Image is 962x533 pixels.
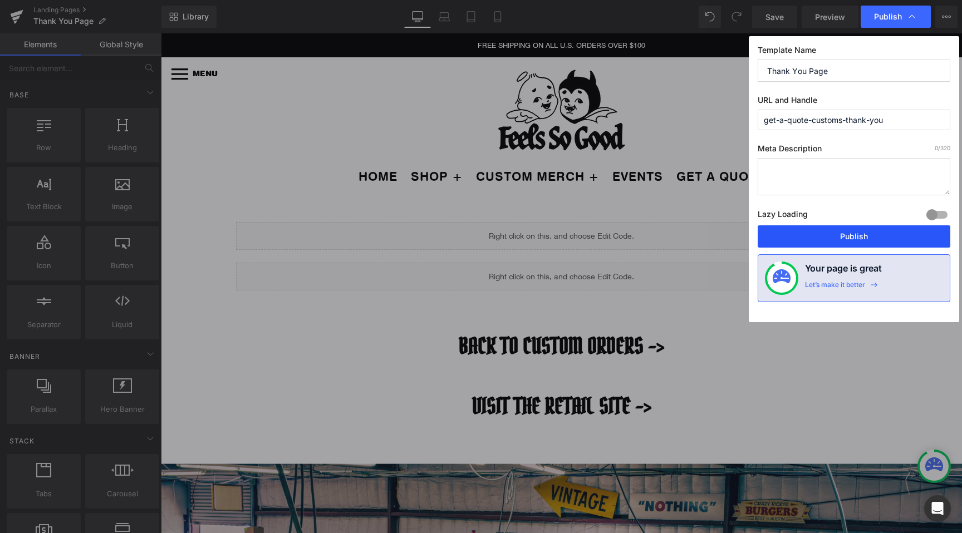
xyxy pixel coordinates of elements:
[250,135,302,150] a: SHOP +
[805,280,865,295] div: Let’s make it better
[805,261,882,280] h4: Your page is great
[924,495,951,522] div: Open Intercom Messenger
[935,145,950,151] span: /320
[32,36,57,45] span: MENU
[298,298,503,327] span: BACK TO CUSTOM orders ->
[773,269,791,287] img: onboarding-status.svg
[331,33,470,121] img: Feels So Good
[758,144,950,158] label: Meta Description
[315,135,438,150] a: CUSTOM MERCH +
[874,12,902,22] span: Publish
[311,358,490,387] span: Visit the retail site ->
[758,95,950,110] label: URL and Handle
[198,135,237,150] a: HOME
[292,257,509,332] a: BACK TO CUSTOM orders ->
[17,131,784,151] ul: Secondary
[11,36,57,46] a: MENU
[516,135,604,150] a: GET A QUOTE
[758,225,950,248] button: Publish
[306,332,496,392] a: Visit the retail site ->
[758,45,950,60] label: Template Name
[451,135,502,150] a: EVENTS
[758,207,808,225] label: Lazy Loading
[935,145,938,151] span: 0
